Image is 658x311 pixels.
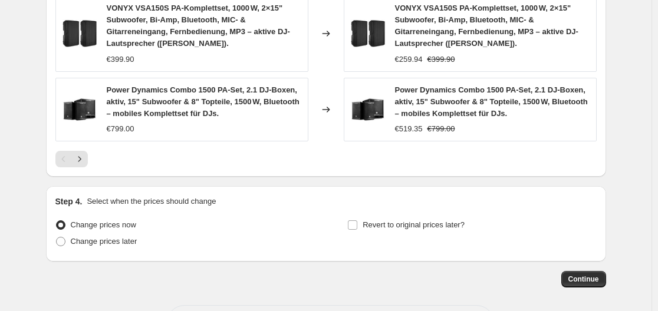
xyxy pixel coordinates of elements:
button: Continue [561,271,606,287]
span: Continue [568,274,599,284]
div: €799.00 [107,123,134,135]
p: Select when the prices should change [87,196,216,207]
img: 81ZkTJrs5oL_80x.jpg [62,92,97,127]
span: Change prices now [71,220,136,229]
span: VONYX VSA150S PA-Komplettset, 1000 W, 2×15" Subwoofer, Bi-Amp, Bluetooth, MIC- & Gitarreneingang,... [395,4,578,48]
img: 81HA57u-8BL_80x.jpg [350,16,386,51]
nav: Pagination [55,151,88,167]
span: Power Dynamics Combo 1500 PA-Set, 2.1 DJ-Boxen, aktiv, 15" Subwoofer & 8" Topteile, 1500 W, Bluet... [107,85,300,118]
button: Next [71,151,88,167]
img: 81ZkTJrs5oL_80x.jpg [350,92,386,127]
img: 81HA57u-8BL_80x.jpg [62,16,97,51]
strike: €399.90 [427,54,455,65]
span: Power Dynamics Combo 1500 PA-Set, 2.1 DJ-Boxen, aktiv, 15" Subwoofer & 8" Topteile, 1500 W, Bluet... [395,85,588,118]
span: VONYX VSA150S PA-Komplettset, 1000 W, 2×15" Subwoofer, Bi-Amp, Bluetooth, MIC- & Gitarreneingang,... [107,4,290,48]
h2: Step 4. [55,196,83,207]
div: €259.94 [395,54,423,65]
div: €519.35 [395,123,423,135]
span: Change prices later [71,237,137,246]
div: €399.90 [107,54,134,65]
span: Revert to original prices later? [363,220,465,229]
strike: €799.00 [427,123,455,135]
